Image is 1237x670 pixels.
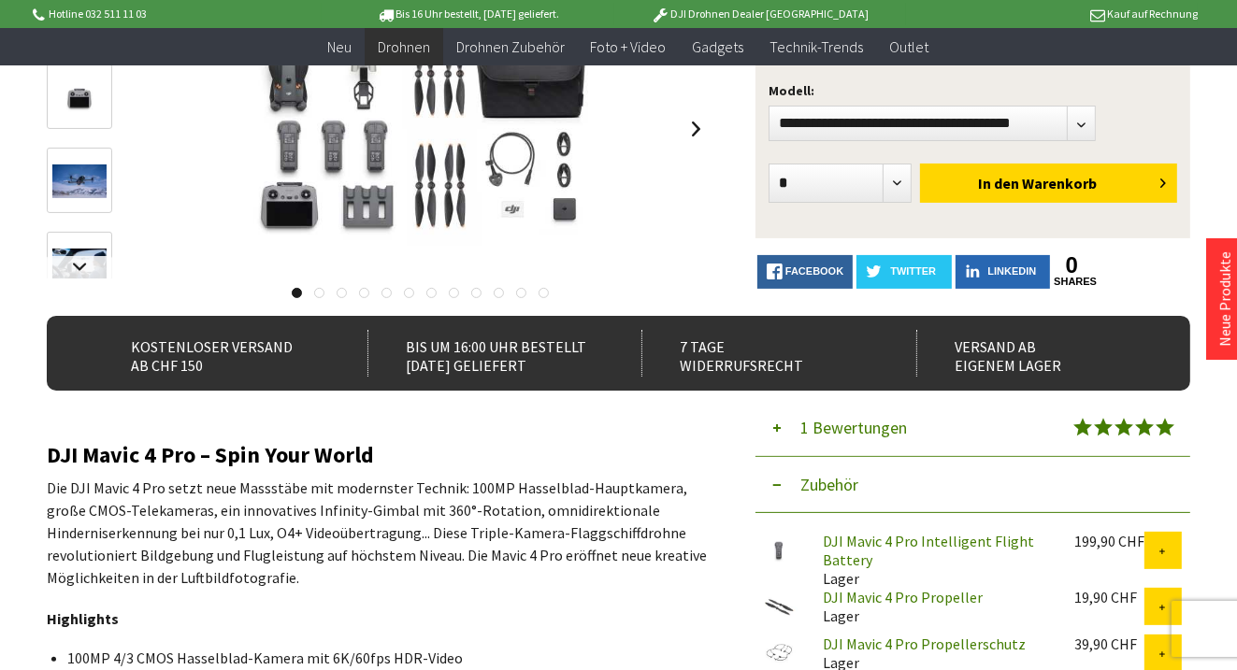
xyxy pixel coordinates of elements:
[1075,634,1144,653] div: 39,90 CHF
[1054,276,1089,288] a: shares
[916,330,1158,377] div: Versand ab eigenem Lager
[1215,251,1234,347] a: Neue Produkte
[757,28,877,66] a: Technik-Trends
[757,255,853,289] a: facebook
[614,3,906,25] p: DJI Drohnen Dealer [GEOGRAPHIC_DATA]
[378,37,430,56] span: Drohnen
[808,588,1060,625] div: Lager
[755,634,802,670] img: DJI Mavic 4 Pro Propellerschutz
[93,330,335,377] div: Kostenloser Versand ab CHF 150
[327,37,352,56] span: Neu
[30,3,322,25] p: Hotline 032 511 11 03
[890,37,929,56] span: Outlet
[823,588,983,606] a: DJI Mavic 4 Pro Propeller
[755,457,1190,513] button: Zubehör
[365,28,443,66] a: Drohnen
[906,3,1198,25] p: Kauf auf Rechnung
[47,443,710,467] h2: DJI Mavic 4 Pro – Spin Your World
[47,477,710,589] p: Die DJI Mavic 4 Pro setzt neue Massstäbe mit modernster Technik: 100MP Hasselblad-Hauptkamera, gr...
[693,37,744,56] span: Gadgets
[956,255,1051,289] a: LinkedIn
[755,532,802,567] img: DJI Mavic 4 Pro Intelligent Flight Battery
[769,79,1177,102] p: Modell:
[1054,255,1089,276] a: 0
[808,532,1060,588] div: Lager
[770,37,864,56] span: Technik-Trends
[1075,588,1144,606] div: 19,90 CHF
[823,634,1026,653] a: DJI Mavic 4 Pro Propellerschutz
[755,588,802,623] img: DJI Mavic 4 Pro Propeller
[591,37,667,56] span: Foto + Video
[47,609,119,628] strong: Highlights
[920,164,1177,203] button: In den Warenkorb
[987,265,1036,277] span: LinkedIn
[67,649,695,667] li: 100MP 4/3 CMOS Hasselblad-Kamera mit 6K/60fps HDR-Video
[680,28,757,66] a: Gadgets
[1022,174,1097,192] span: Warenkorb
[641,330,883,377] div: 7 Tage Widerrufsrecht
[823,532,1034,569] a: DJI Mavic 4 Pro Intelligent Flight Battery
[978,174,1019,192] span: In den
[1075,532,1144,550] div: 199,90 CHF
[890,265,936,277] span: twitter
[456,37,565,56] span: Drohnen Zubehör
[443,28,578,66] a: Drohnen Zubehör
[578,28,680,66] a: Foto + Video
[877,28,942,66] a: Outlet
[856,255,952,289] a: twitter
[785,265,843,277] span: facebook
[367,330,609,377] div: Bis um 16:00 Uhr bestellt [DATE] geliefert
[314,28,365,66] a: Neu
[322,3,613,25] p: Bis 16 Uhr bestellt, [DATE] geliefert.
[755,400,1190,457] button: 1 Bewertungen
